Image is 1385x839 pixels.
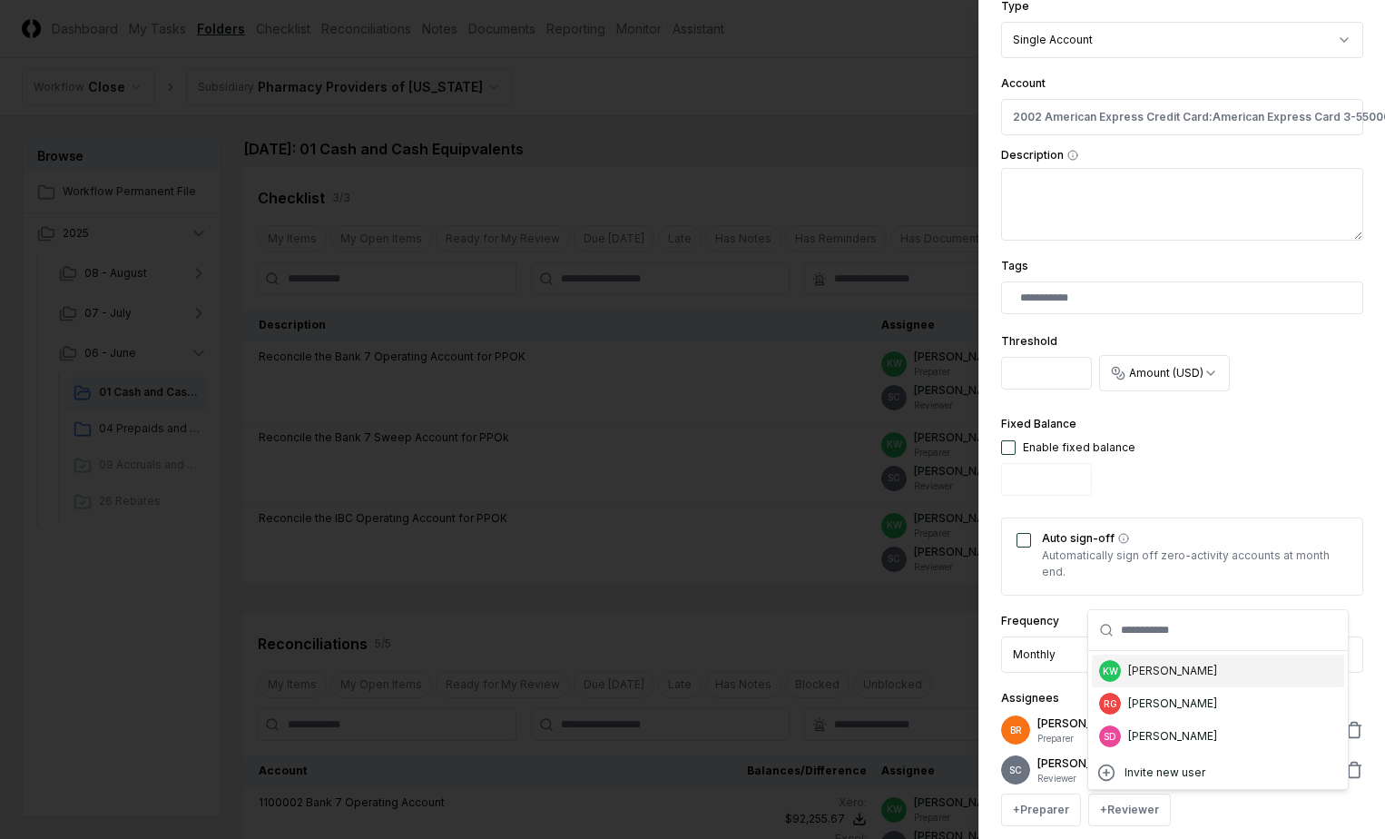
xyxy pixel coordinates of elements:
[1128,728,1217,745] div: [PERSON_NAME]
[1010,724,1022,737] span: BR
[1001,150,1363,161] label: Description
[1042,548,1348,580] p: Automatically sign off zero-activity accounts at month end.
[1001,99,1363,135] button: 2002 American Express Credit Card:American Express Card 3-55000 ( USD )
[1037,716,1173,732] p: [PERSON_NAME]
[1001,76,1046,90] label: Account
[1118,533,1129,544] button: Auto sign-off
[1001,334,1057,348] label: Threshold
[1095,762,1341,784] a: Invite new user
[1088,651,1348,789] div: Suggestions
[1067,150,1078,161] button: Description
[1104,730,1116,744] span: SD
[1037,772,1173,785] p: Reviewer
[1023,439,1135,456] div: Enable fixed balance
[1037,732,1173,745] p: Preparer
[1104,697,1117,711] span: RG
[1001,417,1076,430] label: Fixed Balance
[1001,614,1059,627] label: Frequency
[1042,533,1348,544] label: Auto sign-off
[1128,663,1217,679] div: [PERSON_NAME]
[1088,794,1171,826] button: +Reviewer
[1037,755,1173,772] p: [PERSON_NAME]
[1001,259,1028,272] label: Tags
[1001,691,1059,705] label: Assignees
[1103,665,1118,678] span: KW
[1001,794,1081,826] button: +Preparer
[1128,696,1217,712] div: [PERSON_NAME]
[1009,764,1022,777] span: SC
